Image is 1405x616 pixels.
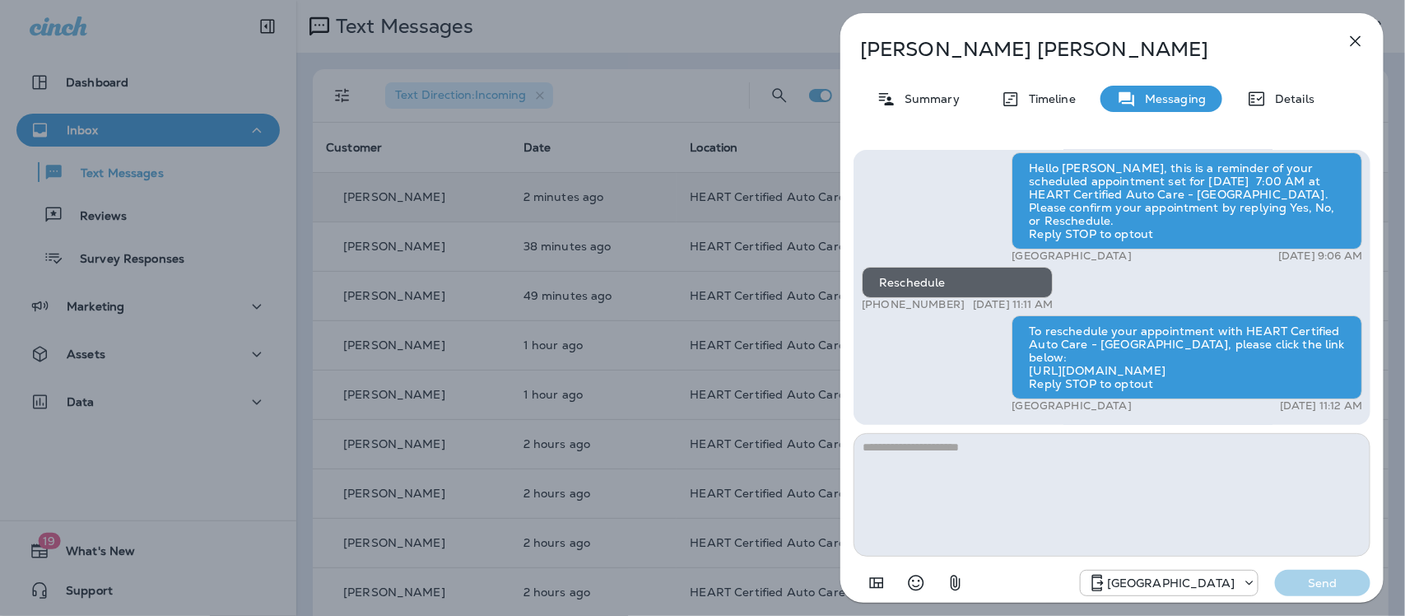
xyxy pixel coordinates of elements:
[1012,399,1131,413] p: [GEOGRAPHIC_DATA]
[1278,250,1362,263] p: [DATE] 9:06 AM
[896,92,960,105] p: Summary
[900,567,933,600] button: Select an emoji
[860,38,1310,61] p: [PERSON_NAME] [PERSON_NAME]
[1137,92,1206,105] p: Messaging
[1267,92,1314,105] p: Details
[973,298,1053,311] p: [DATE] 11:11 AM
[1012,152,1362,250] div: Hello [PERSON_NAME], this is a reminder of your scheduled appointment set for [DATE] 7:00 AM at H...
[1021,92,1076,105] p: Timeline
[1280,399,1362,413] p: [DATE] 11:12 AM
[1107,576,1235,590] p: [GEOGRAPHIC_DATA]
[860,567,893,600] button: Add in a premade template
[862,267,1053,298] div: Reschedule
[1081,573,1258,593] div: +1 (847) 262-3704
[1012,250,1131,263] p: [GEOGRAPHIC_DATA]
[1012,315,1362,399] div: To reschedule your appointment with HEART Certified Auto Care - [GEOGRAPHIC_DATA], please click t...
[862,298,965,311] p: [PHONE_NUMBER]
